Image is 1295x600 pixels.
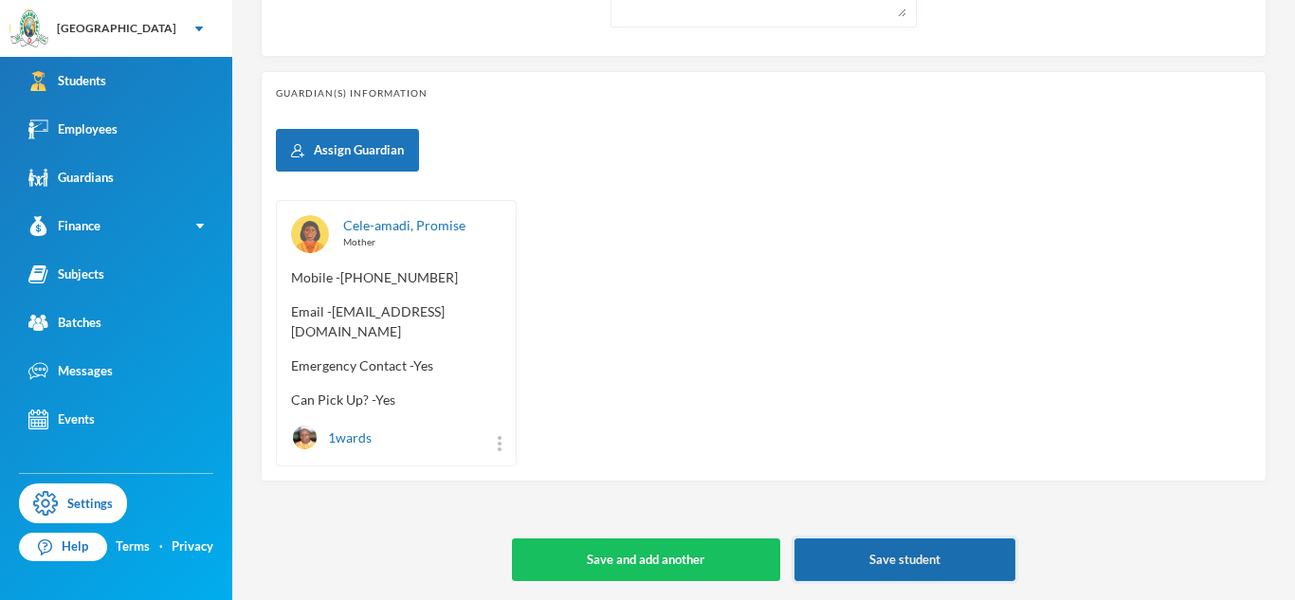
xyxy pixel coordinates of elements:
img: STUDENT [293,426,317,449]
span: Emergency Contact - Yes [291,355,502,375]
span: Email - [EMAIL_ADDRESS][DOMAIN_NAME] [291,301,502,341]
div: Students [28,71,106,91]
img: GUARDIAN [291,215,329,253]
div: Events [28,409,95,429]
div: Mother [343,235,502,249]
img: logo [10,10,48,48]
div: Guardians [28,168,114,188]
a: Help [19,533,107,561]
div: Employees [28,119,118,139]
div: Finance [28,216,100,236]
button: Save and add another [512,538,779,581]
div: [GEOGRAPHIC_DATA] [57,20,176,37]
button: Save student [794,538,1015,581]
img: more_vert [498,436,502,451]
div: Subjects [28,264,104,284]
div: Messages [28,361,113,381]
a: Terms [116,537,150,556]
span: Can Pick Up? - Yes [291,390,502,409]
div: Guardian(s) Information [276,86,1251,100]
span: Mobile - [PHONE_NUMBER] [291,267,502,287]
div: 1 wards [291,424,372,451]
img: add user [291,144,304,157]
div: Batches [28,313,101,333]
a: Cele-amadi, Promise [343,217,465,233]
button: Assign Guardian [276,129,419,172]
div: · [159,537,163,556]
a: Privacy [172,537,213,556]
a: Settings [19,483,127,523]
